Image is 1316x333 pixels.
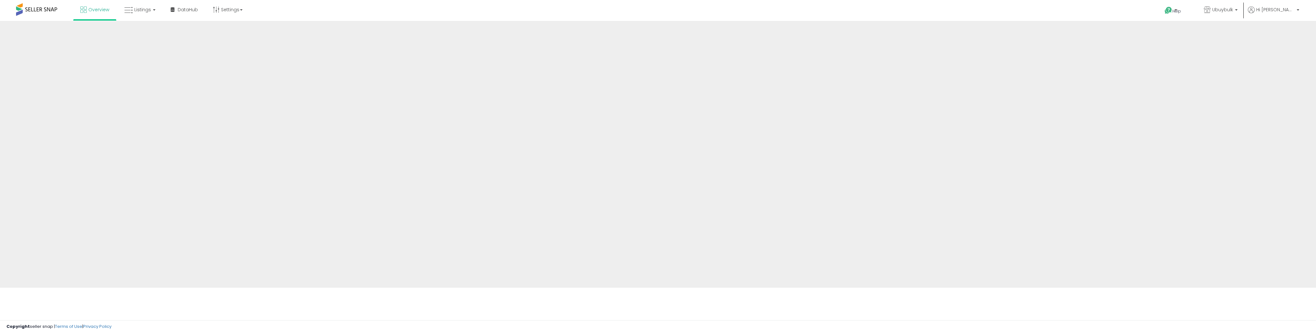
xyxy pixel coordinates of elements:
span: Help [1172,8,1181,14]
a: Hi [PERSON_NAME] [1248,6,1299,21]
span: Hi [PERSON_NAME] [1256,6,1295,13]
a: Help [1160,2,1194,21]
span: Ubuybulk [1212,6,1233,13]
span: Listings [134,6,151,13]
span: DataHub [178,6,198,13]
i: Get Help [1164,6,1172,14]
span: Overview [88,6,109,13]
